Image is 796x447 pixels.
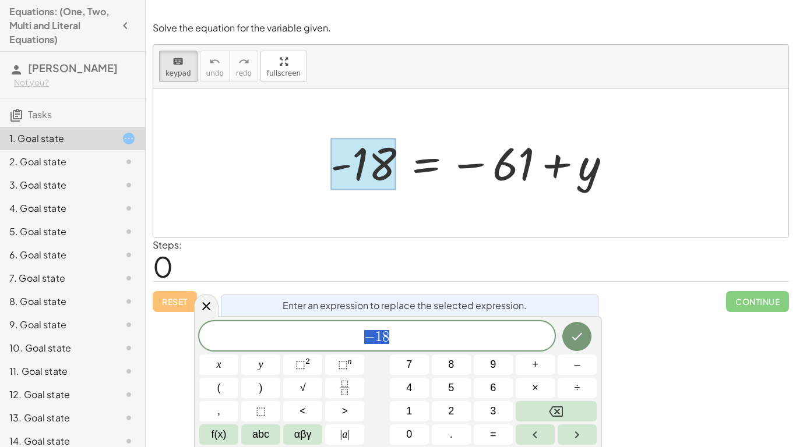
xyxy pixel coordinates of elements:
[122,411,136,425] i: Task not started.
[260,51,307,82] button: fullscreen
[241,401,280,421] button: Placeholder
[9,295,103,308] div: 8. Goal state
[9,248,103,262] div: 6. Goal state
[9,155,103,169] div: 2. Goal state
[283,354,322,375] button: Squared
[432,378,471,398] button: 5
[9,364,103,378] div: 11. Goal state
[9,225,103,239] div: 5. Goal state
[390,378,429,398] button: 4
[516,354,555,375] button: Plus
[490,403,496,419] span: 3
[9,341,103,355] div: 10. Goal state
[28,108,52,120] span: Tasks
[217,380,221,396] span: (
[532,380,538,396] span: ×
[122,155,136,169] i: Task not started.
[28,61,118,74] span: [PERSON_NAME]
[199,378,238,398] button: (
[9,132,103,146] div: 1. Goal state
[305,357,310,366] sup: 2
[9,388,103,402] div: 12. Goal state
[122,271,136,285] i: Task not started.
[325,354,364,375] button: Superscript
[122,318,136,332] i: Task not started.
[122,388,136,402] i: Task not started.
[241,424,280,445] button: Alphabet
[490,427,496,442] span: =
[122,364,136,378] i: Task not started.
[165,69,191,77] span: keypad
[432,354,471,375] button: 8
[390,354,429,375] button: 7
[241,378,280,398] button: )
[516,424,555,445] button: Left arrow
[338,359,348,370] span: ⬚
[238,55,249,69] i: redo
[300,380,306,396] span: √
[256,403,266,419] span: ⬚
[199,354,238,375] button: x
[558,354,597,375] button: Minus
[283,299,527,313] span: Enter an expression to replace the selected expression.
[390,401,429,421] button: 1
[448,380,454,396] span: 5
[267,69,301,77] span: fullscreen
[9,201,103,215] div: 4. Goal state
[490,357,496,372] span: 9
[340,428,343,440] span: |
[212,427,227,442] span: f(x)
[516,378,555,398] button: Times
[558,424,597,445] button: Right arrow
[474,354,513,375] button: 9
[432,401,471,421] button: 2
[474,378,513,398] button: 6
[382,330,389,344] span: 8
[390,424,429,445] button: 0
[294,427,312,442] span: αβγ
[325,378,364,398] button: Fraction
[448,357,454,372] span: 8
[122,178,136,192] i: Task not started.
[153,249,173,284] span: 0
[9,178,103,192] div: 3. Goal state
[153,22,789,35] p: Solve the equation for the variable given.
[283,424,322,445] button: Greek alphabet
[206,69,224,77] span: undo
[230,51,258,82] button: redoredo
[209,55,220,69] i: undo
[283,378,322,398] button: Square root
[325,424,364,445] button: Absolute value
[122,341,136,355] i: Task not started.
[348,357,352,366] sup: n
[153,239,182,251] label: Steps:
[490,380,496,396] span: 6
[236,69,252,77] span: redo
[159,51,198,82] button: keyboardkeypad
[122,201,136,215] i: Task not started.
[217,403,220,419] span: ,
[9,5,115,47] h4: Equations: (One, Two, Multi and Literal Equations)
[532,357,538,372] span: +
[172,55,184,69] i: keyboard
[252,427,269,442] span: abc
[325,401,364,421] button: Greater than
[217,357,221,372] span: x
[259,357,263,372] span: y
[574,357,580,372] span: –
[9,318,103,332] div: 9. Goal state
[347,428,350,440] span: |
[122,295,136,308] i: Task not started.
[406,357,412,372] span: 7
[364,330,375,344] span: −
[558,378,597,398] button: Divide
[406,403,412,419] span: 1
[199,424,238,445] button: Functions
[406,380,412,396] span: 4
[340,427,350,442] span: a
[341,403,348,419] span: >
[259,380,263,396] span: )
[9,271,103,285] div: 7. Goal state
[562,322,591,351] button: Done
[199,401,238,421] button: ,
